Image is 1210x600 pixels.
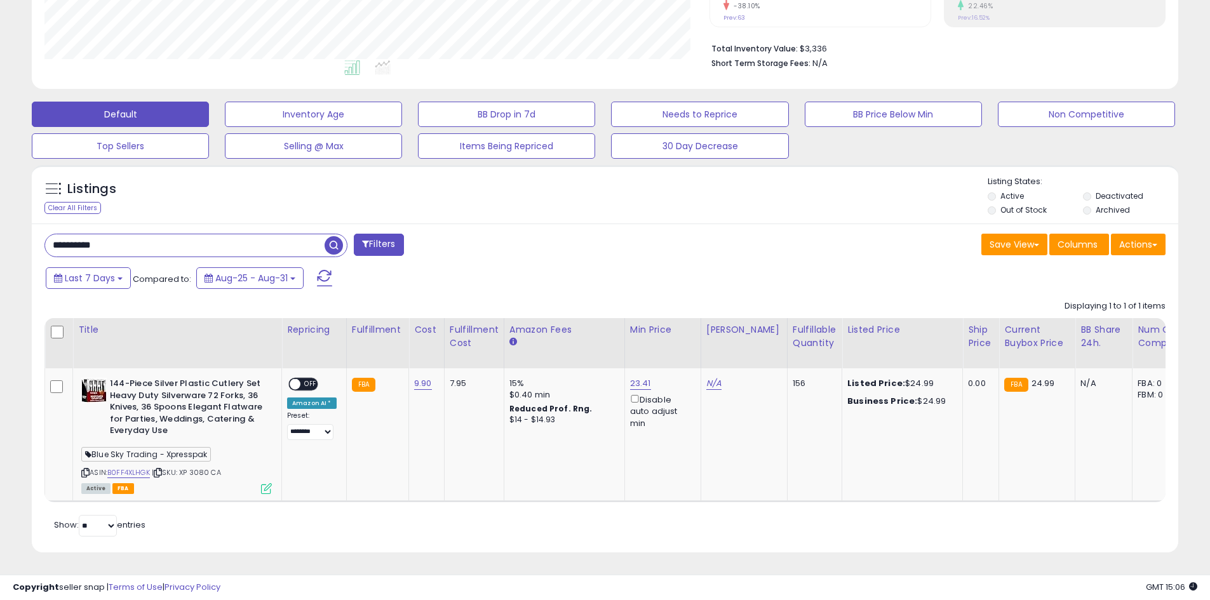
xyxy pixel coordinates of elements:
a: 23.41 [630,377,651,390]
div: 0.00 [968,378,989,389]
small: -38.10% [729,1,760,11]
small: Prev: 16.52% [958,14,990,22]
b: Business Price: [847,395,917,407]
img: 51+PTfW8pEL._SL40_.jpg [81,378,107,403]
span: Blue Sky Trading - Xpresspak [81,447,211,462]
button: Filters [354,234,403,256]
div: N/A [1080,378,1122,389]
b: Listed Price: [847,377,905,389]
div: Min Price [630,323,696,337]
button: Top Sellers [32,133,209,159]
small: FBA [352,378,375,392]
div: $24.99 [847,378,953,389]
div: Clear All Filters [44,202,101,214]
div: Fulfillment [352,323,403,337]
div: Repricing [287,323,341,337]
button: Default [32,102,209,127]
div: FBM: 0 [1138,389,1180,401]
button: BB Drop in 7d [418,102,595,127]
div: Fulfillment Cost [450,323,499,350]
a: 9.90 [414,377,432,390]
label: Deactivated [1096,190,1143,201]
small: Prev: 63 [723,14,745,22]
h5: Listings [67,180,116,198]
label: Active [1000,190,1024,201]
span: | SKU: XP 3080 CA [152,467,221,477]
div: Amazon Fees [509,323,619,337]
button: Save View [981,234,1047,255]
span: Columns [1058,238,1098,251]
div: 7.95 [450,378,494,389]
button: Last 7 Days [46,267,131,289]
div: FBA: 0 [1138,378,1180,389]
div: Cost [414,323,439,337]
b: Reduced Prof. Rng. [509,403,593,414]
span: Show: entries [54,519,145,531]
span: FBA [112,483,134,494]
button: Items Being Repriced [418,133,595,159]
div: ASIN: [81,378,272,492]
span: OFF [300,379,321,390]
button: Selling @ Max [225,133,402,159]
div: Ship Price [968,323,993,350]
span: All listings currently available for purchase on Amazon [81,483,111,494]
div: 156 [793,378,832,389]
button: Columns [1049,234,1109,255]
span: Aug-25 - Aug-31 [215,272,288,284]
p: Listing States: [988,176,1178,188]
span: Compared to: [133,273,191,285]
a: Privacy Policy [165,581,220,593]
button: Actions [1111,234,1166,255]
div: [PERSON_NAME] [706,323,782,337]
div: Listed Price [847,323,957,337]
div: Preset: [287,411,337,440]
button: Inventory Age [225,102,402,127]
div: $14 - $14.93 [509,415,615,425]
b: 144-Piece Silver Plastic Cutlery Set Heavy Duty Silverware 72 Forks, 36 Knives, 36 Spoons Elegant... [110,378,264,440]
a: Terms of Use [109,581,163,593]
span: Last 7 Days [65,272,115,284]
span: 2025-09-8 15:06 GMT [1146,581,1197,593]
button: Non Competitive [998,102,1175,127]
label: Archived [1096,204,1130,215]
b: Short Term Storage Fees: [711,58,810,69]
div: $24.99 [847,396,953,407]
div: Title [78,323,276,337]
a: N/A [706,377,722,390]
div: $0.40 min [509,389,615,401]
strong: Copyright [13,581,59,593]
div: Displaying 1 to 1 of 1 items [1065,300,1166,312]
button: 30 Day Decrease [611,133,788,159]
button: Aug-25 - Aug-31 [196,267,304,289]
span: N/A [812,57,828,69]
div: 15% [509,378,615,389]
li: $3,336 [711,40,1156,55]
div: seller snap | | [13,582,220,594]
b: Total Inventory Value: [711,43,798,54]
span: 24.99 [1032,377,1055,389]
a: B0FF4XLHGK [107,467,150,478]
div: Fulfillable Quantity [793,323,837,350]
small: 22.46% [964,1,993,11]
div: Current Buybox Price [1004,323,1070,350]
small: Amazon Fees. [509,337,517,348]
button: Needs to Reprice [611,102,788,127]
button: BB Price Below Min [805,102,982,127]
div: Num of Comp. [1138,323,1184,350]
div: Disable auto adjust min [630,392,691,429]
label: Out of Stock [1000,204,1047,215]
small: FBA [1004,378,1028,392]
div: Amazon AI * [287,397,337,409]
div: BB Share 24h. [1080,323,1127,350]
